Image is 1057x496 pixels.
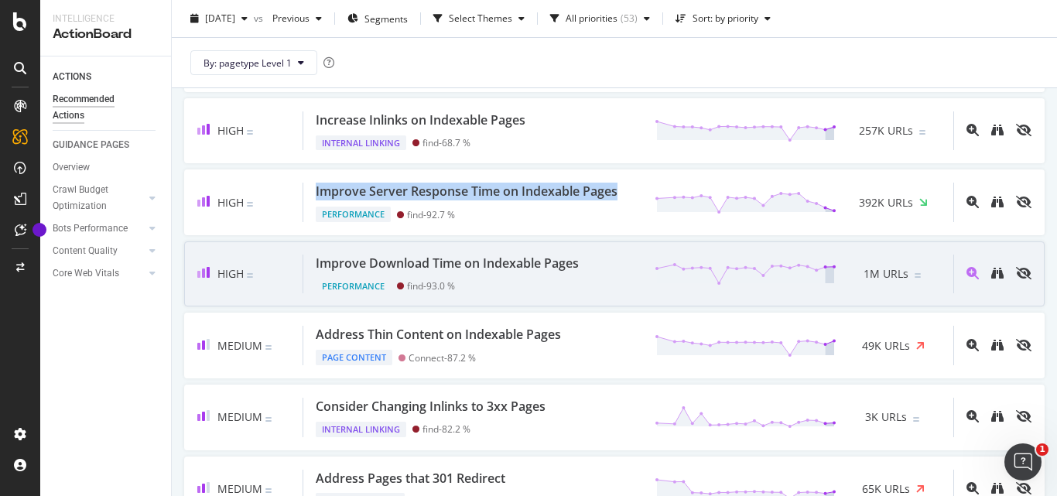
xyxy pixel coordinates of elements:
[693,14,758,23] div: Sort: by priority
[217,481,262,496] span: Medium
[217,266,244,281] span: High
[991,124,1004,136] div: binoculars
[1016,410,1031,422] div: eye-slash
[991,410,1004,422] div: binoculars
[449,14,512,23] div: Select Themes
[991,268,1004,281] a: binoculars
[265,345,272,350] img: Equal
[53,243,118,259] div: Content Quality
[316,111,525,129] div: Increase Inlinks on Indexable Pages
[53,182,145,214] a: Crawl Budget Optimization
[53,221,145,237] a: Bots Performance
[566,14,617,23] div: All priorities
[53,69,91,85] div: ACTIONS
[422,137,470,149] div: find - 68.7 %
[184,6,254,31] button: [DATE]
[966,410,979,422] div: magnifying-glass-plus
[266,12,310,25] span: Previous
[1016,196,1031,208] div: eye-slash
[966,267,979,279] div: magnifying-glass-plus
[190,50,317,75] button: By: pagetype Level 1
[316,255,579,272] div: Improve Download Time on Indexable Pages
[407,280,455,292] div: find - 93.0 %
[205,12,235,25] span: 2025 Sep. 9th
[919,130,925,135] img: Equal
[265,488,272,493] img: Equal
[427,6,531,31] button: Select Themes
[247,273,253,278] img: Equal
[669,6,777,31] button: Sort: by priority
[316,183,617,200] div: Improve Server Response Time on Indexable Pages
[991,482,1004,494] div: binoculars
[1016,482,1031,494] div: eye-slash
[204,56,292,69] span: By: pagetype Level 1
[53,12,159,26] div: Intelligence
[265,417,272,422] img: Equal
[316,422,406,437] div: Internal Linking
[316,398,546,416] div: Consider Changing Inlinks to 3xx Pages
[53,69,160,85] a: ACTIONS
[991,125,1004,138] a: binoculars
[407,209,455,221] div: find - 92.7 %
[254,12,266,25] span: vs
[544,6,656,31] button: All priorities(53)
[1004,443,1042,481] iframe: Intercom live chat
[217,195,244,210] span: High
[53,91,160,124] a: Recommended Actions
[316,470,505,487] div: Address Pages that 301 Redirect
[966,482,979,494] div: magnifying-glass-plus
[53,137,129,153] div: GUIDANCE PAGES
[991,340,1004,353] a: binoculars
[53,265,145,282] a: Core Web Vitals
[316,326,561,344] div: Address Thin Content on Indexable Pages
[53,137,160,153] a: GUIDANCE PAGES
[991,339,1004,351] div: binoculars
[915,273,921,278] img: Equal
[966,196,979,208] div: magnifying-glass-plus
[364,12,408,25] span: Segments
[409,352,476,364] div: Connect - 87.2 %
[53,243,145,259] a: Content Quality
[859,123,913,139] span: 257K URLs
[53,182,134,214] div: Crawl Budget Optimization
[53,159,160,176] a: Overview
[341,6,414,31] button: Segments
[53,265,119,282] div: Core Web Vitals
[913,417,919,422] img: Equal
[316,135,406,151] div: Internal Linking
[991,197,1004,210] a: binoculars
[1016,339,1031,351] div: eye-slash
[991,267,1004,279] div: binoculars
[316,350,392,365] div: Page Content
[247,130,253,135] img: Equal
[862,338,910,354] span: 49K URLs
[53,91,145,124] div: Recommended Actions
[217,123,244,138] span: High
[32,223,46,237] div: Tooltip anchor
[966,124,979,136] div: magnifying-glass-plus
[247,202,253,207] img: Equal
[991,411,1004,424] a: binoculars
[1016,267,1031,279] div: eye-slash
[859,195,913,210] span: 392K URLs
[864,266,908,282] span: 1M URLs
[217,338,262,353] span: Medium
[991,196,1004,208] div: binoculars
[316,207,391,222] div: Performance
[217,409,262,424] span: Medium
[966,339,979,351] div: magnifying-glass-plus
[621,14,638,23] div: ( 53 )
[865,409,907,425] span: 3K URLs
[53,221,128,237] div: Bots Performance
[1016,124,1031,136] div: eye-slash
[53,26,159,43] div: ActionBoard
[316,279,391,294] div: Performance
[1036,443,1048,456] span: 1
[422,423,470,435] div: find - 82.2 %
[991,483,1004,496] a: binoculars
[266,6,328,31] button: Previous
[53,159,90,176] div: Overview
